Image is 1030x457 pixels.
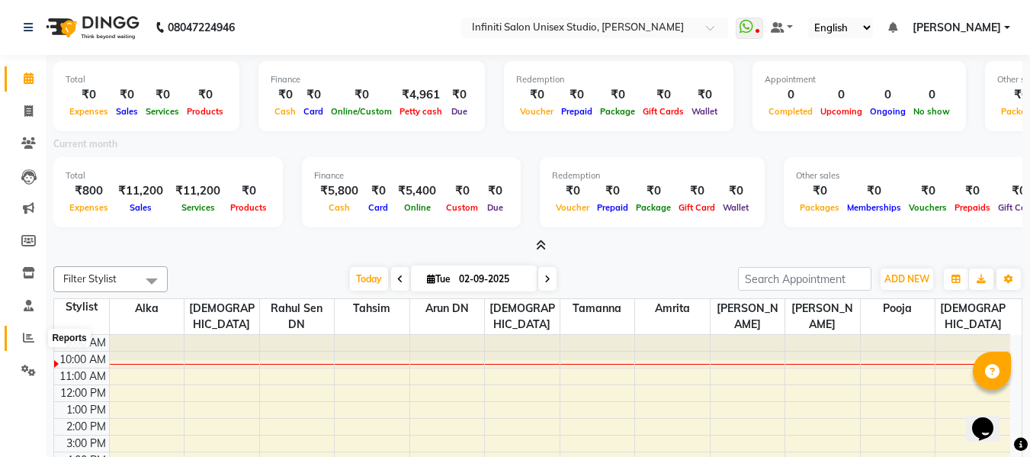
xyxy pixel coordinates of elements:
[817,86,866,104] div: 0
[178,202,219,213] span: Services
[63,419,109,435] div: 2:00 PM
[552,202,593,213] span: Voucher
[66,73,227,86] div: Total
[861,299,935,318] span: Pooja
[639,86,688,104] div: ₹0
[39,6,143,49] img: logo
[935,299,1010,334] span: [DEMOGRAPHIC_DATA]
[364,202,392,213] span: Card
[335,299,409,318] span: Tahsim
[300,106,327,117] span: Card
[396,106,446,117] span: Petty cash
[483,202,507,213] span: Due
[516,86,557,104] div: ₹0
[796,202,843,213] span: Packages
[639,106,688,117] span: Gift Cards
[392,182,442,200] div: ₹5,400
[843,202,905,213] span: Memberships
[796,182,843,200] div: ₹0
[442,202,482,213] span: Custom
[593,202,632,213] span: Prepaid
[632,182,675,200] div: ₹0
[711,299,785,334] span: [PERSON_NAME]
[446,86,473,104] div: ₹0
[183,86,227,104] div: ₹0
[325,202,354,213] span: Cash
[560,299,635,318] span: Tamanna
[271,73,473,86] div: Finance
[910,106,954,117] span: No show
[482,182,509,200] div: ₹0
[314,182,364,200] div: ₹5,800
[63,402,109,418] div: 1:00 PM
[48,329,90,347] div: Reports
[552,169,752,182] div: Redemption
[765,73,954,86] div: Appointment
[66,202,112,213] span: Expenses
[557,106,596,117] span: Prepaid
[881,269,933,290] button: ADD NEW
[765,106,817,117] span: Completed
[66,106,112,117] span: Expenses
[593,182,632,200] div: ₹0
[53,137,117,151] label: Current month
[866,86,910,104] div: 0
[688,86,721,104] div: ₹0
[516,106,557,117] span: Voucher
[66,169,271,182] div: Total
[635,299,710,318] span: Amrita
[688,106,721,117] span: Wallet
[951,202,994,213] span: Prepaids
[183,106,227,117] span: Products
[110,299,185,318] span: Alka
[719,202,752,213] span: Wallet
[260,299,335,334] span: Rahul Sen DN
[350,267,388,291] span: Today
[126,202,156,213] span: Sales
[63,436,109,452] div: 3:00 PM
[516,73,721,86] div: Redemption
[738,267,871,291] input: Search Appointment
[185,299,259,334] span: [DEMOGRAPHIC_DATA]
[913,20,1001,36] span: [PERSON_NAME]
[632,202,675,213] span: Package
[112,106,142,117] span: Sales
[905,182,951,200] div: ₹0
[675,202,719,213] span: Gift Card
[596,106,639,117] span: Package
[905,202,951,213] span: Vouchers
[226,202,271,213] span: Products
[400,202,435,213] span: Online
[765,86,817,104] div: 0
[112,182,169,200] div: ₹11,200
[112,86,142,104] div: ₹0
[596,86,639,104] div: ₹0
[442,182,482,200] div: ₹0
[327,86,396,104] div: ₹0
[300,86,327,104] div: ₹0
[168,6,235,49] b: 08047224946
[56,352,109,368] div: 10:00 AM
[226,182,271,200] div: ₹0
[142,86,183,104] div: ₹0
[552,182,593,200] div: ₹0
[719,182,752,200] div: ₹0
[66,86,112,104] div: ₹0
[910,86,954,104] div: 0
[396,86,446,104] div: ₹4,961
[951,182,994,200] div: ₹0
[675,182,719,200] div: ₹0
[63,272,117,285] span: Filter Stylist
[785,299,860,334] span: [PERSON_NAME]
[57,385,109,401] div: 12:00 PM
[56,368,109,385] div: 11:00 AM
[271,106,300,117] span: Cash
[485,299,560,334] span: [DEMOGRAPHIC_DATA]
[448,106,471,117] span: Due
[410,299,485,318] span: Arun DN
[364,182,392,200] div: ₹0
[884,273,929,285] span: ADD NEW
[314,169,509,182] div: Finance
[454,268,531,291] input: 2025-09-02
[966,396,1015,442] iframe: chat widget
